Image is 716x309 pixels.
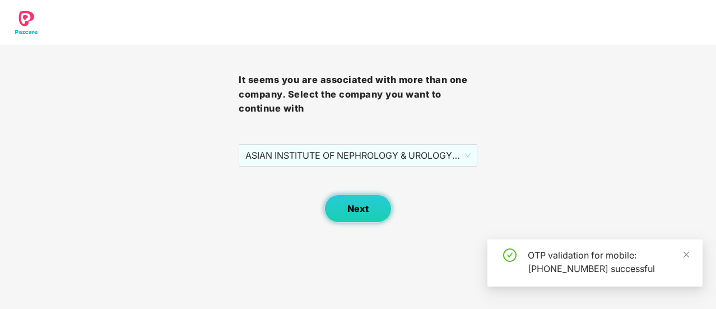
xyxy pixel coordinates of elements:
[528,248,689,275] div: OTP validation for mobile: [PHONE_NUMBER] successful
[347,204,369,214] span: Next
[682,251,690,259] span: close
[503,248,517,262] span: check-circle
[239,73,477,116] h3: It seems you are associated with more than one company. Select the company you want to continue with
[324,195,392,223] button: Next
[245,145,471,166] span: ASIAN INSTITUTE OF NEPHROLOGY & UROLOGY PRIVATE LIMITED - 101209 - ADMIN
